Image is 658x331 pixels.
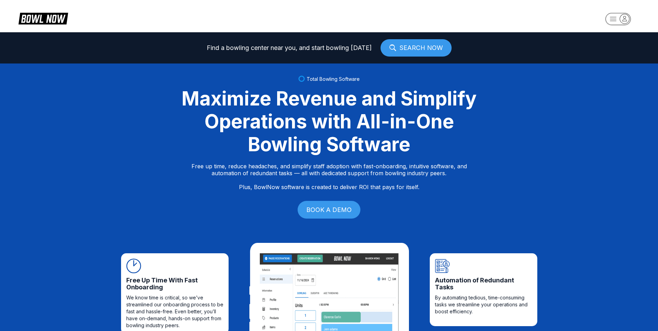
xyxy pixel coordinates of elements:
span: By automating tedious, time-consuming tasks we streamline your operations and boost efficiency. [435,294,532,315]
a: SEARCH NOW [381,39,452,57]
span: Free Up Time With Fast Onboarding [126,277,223,291]
span: We know time is critical, so we’ve streamlined our onboarding process to be fast and hassle-free.... [126,294,223,329]
p: Free up time, reduce headaches, and simplify staff adoption with fast-onboarding, intuitive softw... [191,163,467,190]
span: Find a bowling center near you, and start bowling [DATE] [207,44,372,51]
span: Total Bowling Software [307,76,360,82]
a: BOOK A DEMO [298,201,360,219]
div: Maximize Revenue and Simplify Operations with All-in-One Bowling Software [173,87,485,156]
span: Automation of Redundant Tasks [435,277,532,291]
